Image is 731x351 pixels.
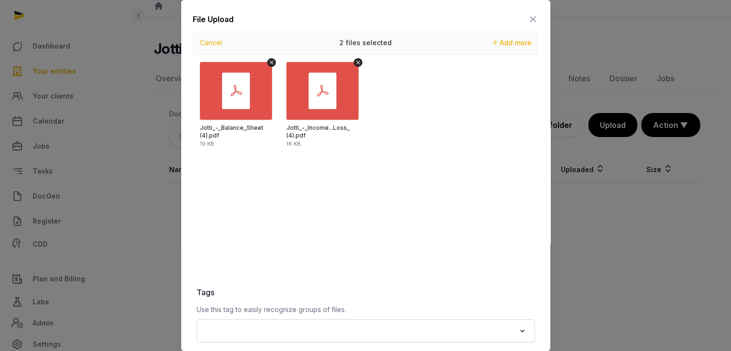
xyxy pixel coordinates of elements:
p: Use this tag to easily recognize groups of files. [197,304,535,315]
button: Cancel [197,36,225,50]
button: Add more files [489,36,535,50]
div: Uppy Dashboard [193,31,539,271]
div: File Upload [193,13,234,25]
div: Jotti_-_Balance_Sheet (4).pdf [200,124,270,139]
div: Search for option [201,322,530,339]
label: Tags [197,287,535,298]
div: 19 KB [200,141,214,147]
button: Remove file [267,58,276,67]
input: Search for option [202,324,515,338]
div: 18 KB [286,141,301,147]
span: Add more [500,38,532,47]
div: Jotti_-_Income_Statement__Profit_and_Loss_ (4).pdf [286,124,356,139]
button: Remove file [354,58,362,67]
div: 2 files selected [294,31,438,55]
